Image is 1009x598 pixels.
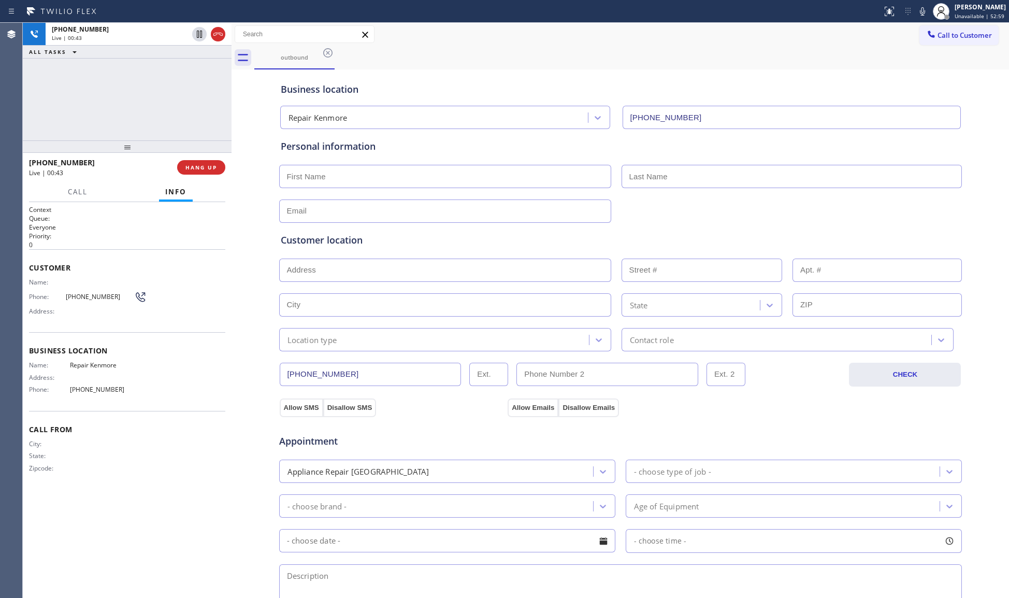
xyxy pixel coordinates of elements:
[792,293,962,317] input: ZIP
[29,48,66,55] span: ALL TASKS
[29,374,70,381] span: Address:
[279,434,506,448] span: Appointment
[622,165,962,188] input: Last Name
[469,363,508,386] input: Ext.
[29,223,225,232] p: Everyone
[29,205,225,214] h1: Context
[634,465,711,477] div: - choose type of job -
[66,293,135,301] span: [PHONE_NUMBER]
[279,293,611,317] input: City
[919,25,999,45] button: Call to Customer
[792,259,962,282] input: Apt. #
[323,398,377,417] button: Disallow SMS
[62,182,94,202] button: Call
[29,158,95,167] span: [PHONE_NUMBER]
[287,500,347,512] div: - choose brand -
[508,398,558,417] button: Allow Emails
[29,293,66,301] span: Phone:
[68,187,88,196] span: Call
[29,424,225,434] span: Call From
[29,263,225,273] span: Customer
[279,165,611,188] input: First Name
[279,259,611,282] input: Address
[289,112,348,124] div: Repair Kenmore
[29,214,225,223] h2: Queue:
[177,160,225,175] button: HANG UP
[165,187,186,196] span: Info
[70,361,147,369] span: Repair Kenmore
[938,31,992,40] span: Call to Customer
[280,363,462,386] input: Phone Number
[707,363,745,386] input: Ext. 2
[630,299,648,311] div: State
[849,363,961,387] button: CHECK
[634,536,687,546] span: - choose time -
[623,106,961,129] input: Phone Number
[630,334,674,346] div: Contact role
[287,334,337,346] div: Location type
[516,363,698,386] input: Phone Number 2
[159,182,193,202] button: Info
[915,4,930,19] button: Mute
[622,259,783,282] input: Street #
[29,452,70,460] span: State:
[281,82,960,96] div: Business location
[192,27,207,41] button: Hold Customer
[281,233,960,247] div: Customer location
[279,529,615,552] input: - choose date -
[281,139,960,153] div: Personal information
[52,34,82,41] span: Live | 00:43
[29,464,70,472] span: Zipcode:
[23,46,87,58] button: ALL TASKS
[52,25,109,34] span: [PHONE_NUMBER]
[211,27,225,41] button: Hang up
[279,200,611,223] input: Email
[634,500,699,512] div: Age of Equipment
[29,386,70,393] span: Phone:
[955,3,1006,11] div: [PERSON_NAME]
[29,346,225,355] span: Business location
[29,361,70,369] span: Name:
[29,278,70,286] span: Name:
[255,53,334,61] div: outbound
[29,240,225,249] p: 0
[29,440,70,448] span: City:
[70,386,147,393] span: [PHONE_NUMBER]
[558,398,619,417] button: Disallow Emails
[29,232,225,240] h2: Priority:
[185,164,217,171] span: HANG UP
[280,398,323,417] button: Allow SMS
[29,168,63,177] span: Live | 00:43
[287,465,429,477] div: Appliance Repair [GEOGRAPHIC_DATA]
[29,307,70,315] span: Address:
[235,26,374,42] input: Search
[955,12,1004,20] span: Unavailable | 52:59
